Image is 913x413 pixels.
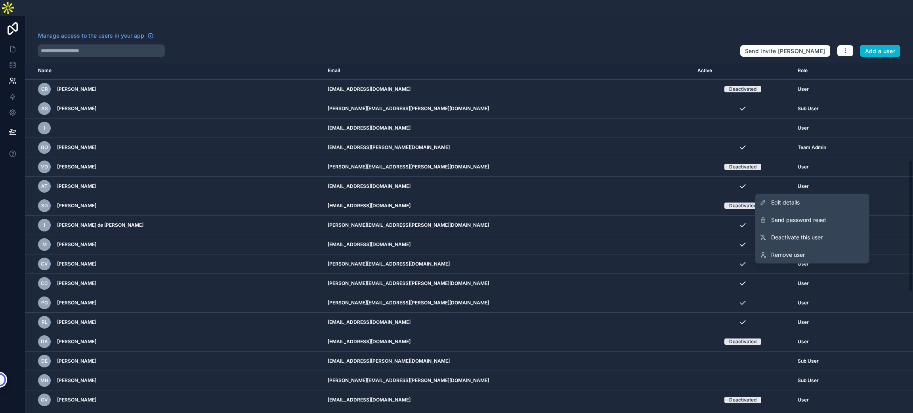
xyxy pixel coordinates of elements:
a: Deactivate this user [755,229,869,246]
a: Edit details [755,194,869,211]
a: Remove user [755,246,869,264]
span: Edit details [771,199,800,206]
button: Send password reset [755,211,869,229]
span: Deactivate this user [771,233,823,241]
span: Send password reset [771,216,826,224]
span: Remove user [771,251,805,259]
